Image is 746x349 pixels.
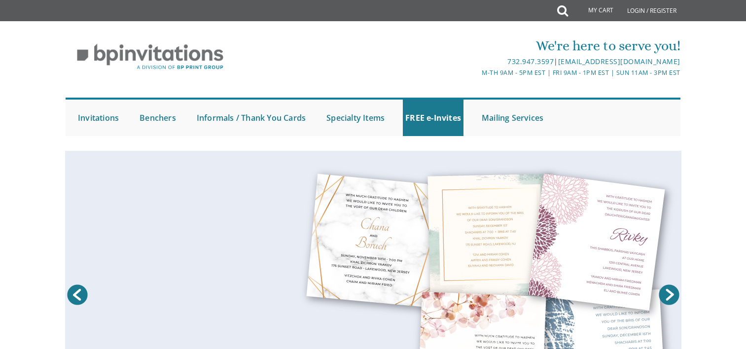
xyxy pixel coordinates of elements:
[567,1,620,21] a: My Cart
[75,100,121,136] a: Invitations
[324,100,387,136] a: Specialty Items
[657,282,681,307] a: Next
[271,36,680,56] div: We're here to serve you!
[271,68,680,78] div: M-Th 9am - 5pm EST | Fri 9am - 1pm EST | Sun 11am - 3pm EST
[403,100,463,136] a: FREE e-Invites
[66,36,235,77] img: BP Invitation Loft
[65,282,90,307] a: Prev
[479,100,546,136] a: Mailing Services
[558,57,680,66] a: [EMAIL_ADDRESS][DOMAIN_NAME]
[194,100,308,136] a: Informals / Thank You Cards
[271,56,680,68] div: |
[507,57,554,66] a: 732.947.3597
[137,100,178,136] a: Benchers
